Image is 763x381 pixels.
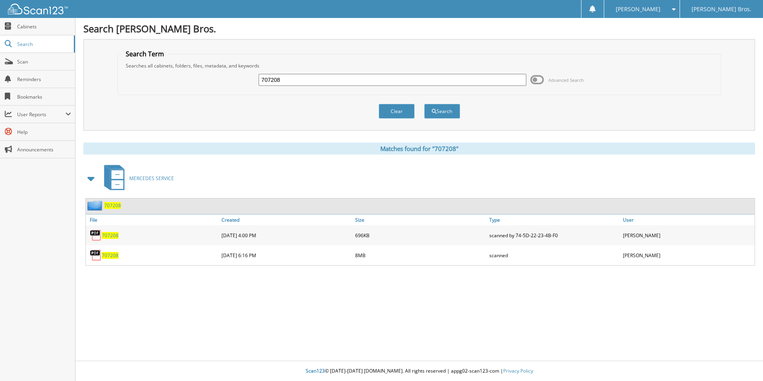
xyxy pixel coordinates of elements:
[17,23,71,30] span: Cabinets
[219,247,353,263] div: [DATE] 6:16 PM
[353,247,487,263] div: 8MB
[616,7,660,12] span: [PERSON_NAME]
[17,129,71,135] span: Help
[17,58,71,65] span: Scan
[122,62,717,69] div: Searches all cabinets, folders, files, metadata, and keywords
[219,227,353,243] div: [DATE] 4:00 PM
[99,163,174,194] a: MERCEDES SERVICE
[90,229,102,241] img: PDF.png
[104,202,121,209] a: 707208
[17,41,70,48] span: Search
[86,214,219,225] a: File
[122,50,168,58] legend: Search Term
[487,214,621,225] a: Type
[692,7,751,12] span: [PERSON_NAME] Bros.
[353,214,487,225] a: Size
[90,249,102,261] img: PDF.png
[487,247,621,263] div: scanned
[621,247,755,263] div: [PERSON_NAME]
[83,22,755,35] h1: Search [PERSON_NAME] Bros.
[306,367,325,374] span: Scan123
[87,200,104,210] img: folder2.png
[503,367,533,374] a: Privacy Policy
[621,214,755,225] a: User
[219,214,353,225] a: Created
[723,343,763,381] iframe: Chat Widget
[17,146,71,153] span: Announcements
[8,4,68,14] img: scan123-logo-white.svg
[17,76,71,83] span: Reminders
[129,175,174,182] span: MERCEDES SERVICE
[424,104,460,119] button: Search
[75,361,763,381] div: © [DATE]-[DATE] [DOMAIN_NAME]. All rights reserved | appg02-scan123-com |
[83,143,755,155] div: Matches found for "707208"
[102,232,119,239] a: 707208
[379,104,415,119] button: Clear
[17,111,65,118] span: User Reports
[487,227,621,243] div: scanned by 74-5D-22-23-4B-F0
[621,227,755,243] div: [PERSON_NAME]
[17,93,71,100] span: Bookmarks
[548,77,584,83] span: Advanced Search
[353,227,487,243] div: 696KB
[102,252,119,259] a: 707208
